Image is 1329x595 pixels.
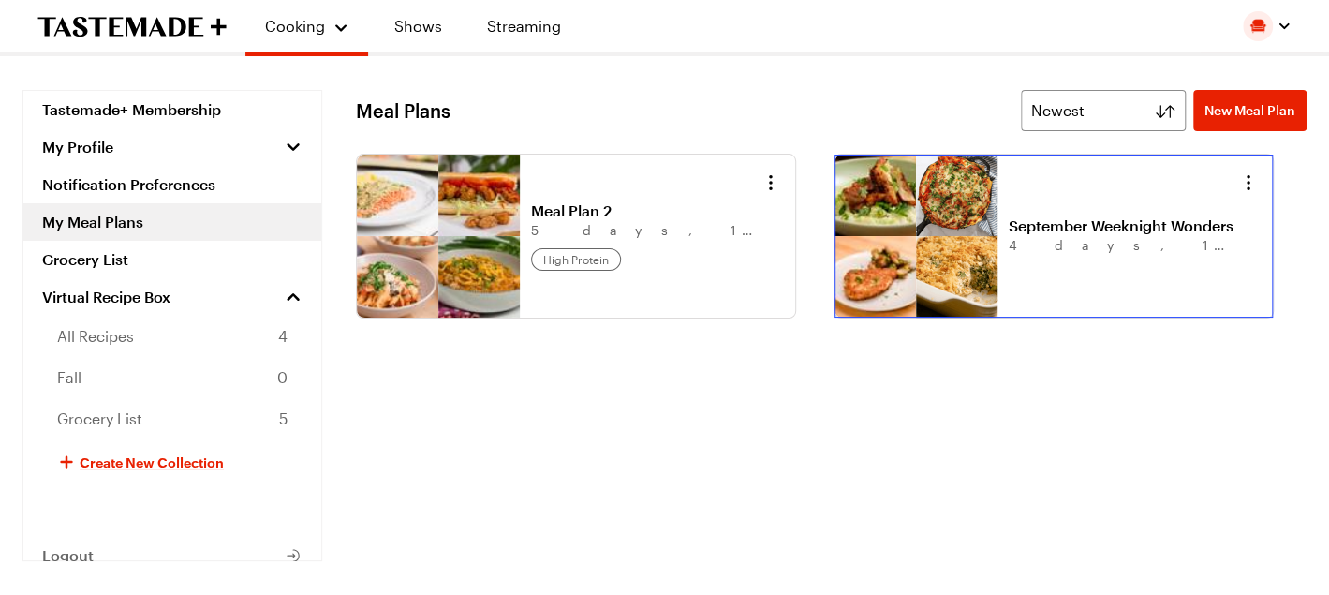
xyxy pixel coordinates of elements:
[1193,90,1307,131] a: New Meal Plan
[23,439,321,484] button: Create New Collection
[23,203,321,241] a: My Meal Plans
[1021,90,1186,131] button: Newest
[23,166,321,203] a: Notification Preferences
[277,366,288,389] span: 0
[531,201,763,220] a: Meal Plan 2
[23,241,321,278] a: Grocery List
[23,91,321,128] a: Tastemade+ Membership
[42,288,170,306] span: Virtual Recipe Box
[356,99,450,122] h1: Meal Plans
[57,366,81,389] span: Fall
[278,325,288,348] span: 4
[23,128,321,166] button: My Profile
[1009,216,1241,235] a: September Weeknight Wonders
[23,278,321,316] a: Virtual Recipe Box
[1204,101,1295,120] span: New Meal Plan
[264,7,349,45] button: Cooking
[57,408,142,430] span: Grocery List
[42,546,94,565] span: Logout
[23,316,321,357] a: All Recipes4
[42,138,113,156] span: My Profile
[1031,99,1085,122] span: Newest
[80,453,224,471] span: Create New Collection
[57,325,134,348] span: All Recipes
[1243,11,1273,41] img: Profile picture
[23,398,321,439] a: Grocery List5
[279,408,288,430] span: 5
[23,537,321,574] button: Logout
[265,17,325,35] span: Cooking
[37,16,227,37] a: To Tastemade Home Page
[1243,11,1292,41] button: Profile picture
[23,357,321,398] a: Fall0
